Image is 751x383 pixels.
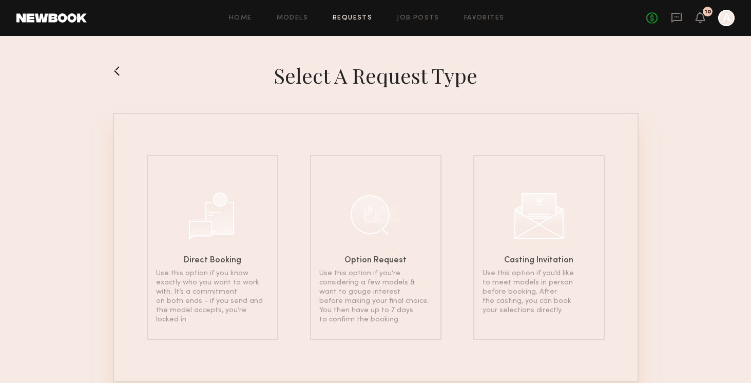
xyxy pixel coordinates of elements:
[333,15,372,22] a: Requests
[504,257,573,265] h6: Casting Invitation
[184,257,241,265] h6: Direct Booking
[718,10,735,26] a: A
[156,269,269,324] p: Use this option if you know exactly who you want to work with. It’s a commitment on both ends - i...
[277,15,308,22] a: Models
[319,269,432,324] p: Use this option if you’re considering a few models & want to gauge interest before making your fi...
[705,9,711,15] div: 10
[483,269,595,315] p: Use this option if you’d like to meet models in person before booking. After the casting, you can...
[274,63,477,88] h1: Select a Request Type
[310,155,441,340] a: Option RequestUse this option if you’re considering a few models & want to gauge interest before ...
[147,155,278,340] a: Direct BookingUse this option if you know exactly who you want to work with. It’s a commitment on...
[344,257,407,265] h6: Option Request
[473,155,605,340] a: Casting InvitationUse this option if you’d like to meet models in person before booking. After th...
[229,15,252,22] a: Home
[397,15,439,22] a: Job Posts
[464,15,505,22] a: Favorites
